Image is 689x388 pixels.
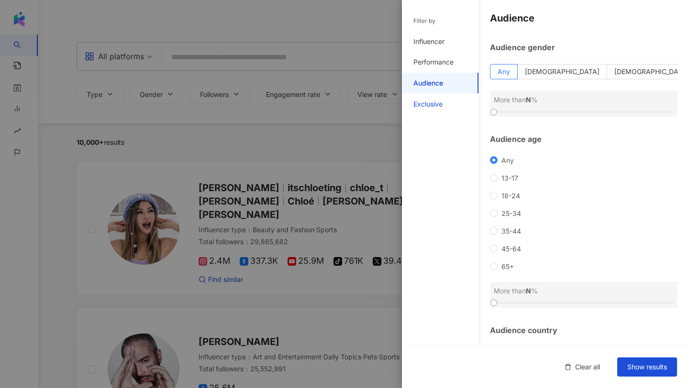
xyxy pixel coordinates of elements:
h4: Audience [490,11,678,25]
div: More than % [494,286,674,296]
span: N [526,287,531,295]
div: Audience age [490,134,678,144]
div: Audience gender [490,42,678,53]
button: Clear all [555,357,610,377]
span: Any [498,156,518,164]
div: Audience country [490,325,678,335]
span: 35-44 [498,227,525,235]
span: [DEMOGRAPHIC_DATA] [525,67,600,75]
span: 45-64 [498,245,525,253]
div: Audience [413,78,443,88]
span: 18-24 [498,192,524,200]
span: 25-34 [498,209,525,217]
span: 13-17 [498,174,522,182]
div: Performance [413,57,454,67]
span: 65+ [498,262,518,270]
button: Show results [617,357,677,377]
span: Any [498,67,510,75]
div: Exclusive [413,99,443,109]
span: N [526,96,531,104]
span: delete [565,364,571,370]
div: More than % [494,95,674,105]
div: Filter by [413,17,435,25]
span: Show results [627,363,667,371]
span: [DEMOGRAPHIC_DATA] [614,67,689,75]
div: Influencer [413,37,445,46]
span: Clear all [575,363,600,371]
